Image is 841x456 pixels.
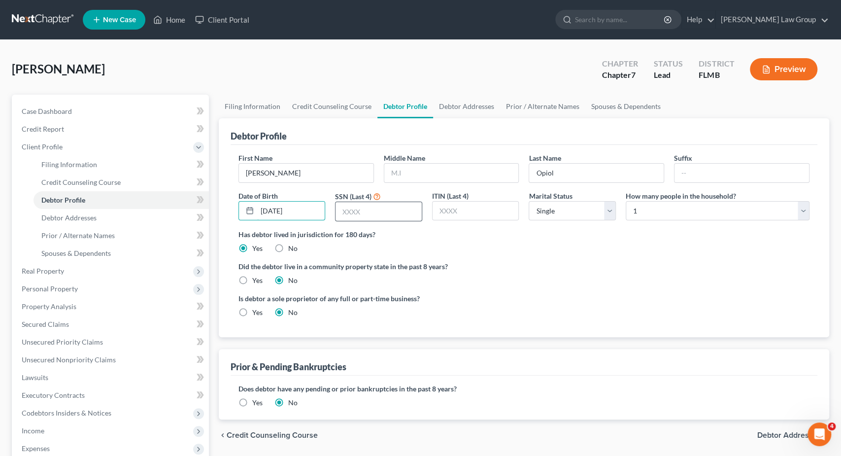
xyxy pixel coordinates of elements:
[22,302,76,311] span: Property Analysis
[14,369,209,386] a: Lawsuits
[22,284,78,293] span: Personal Property
[674,164,809,182] input: --
[252,276,263,285] label: Yes
[529,191,572,201] label: Marital Status
[34,209,209,227] a: Debtor Addresses
[757,431,829,439] button: Debtor Addresses chevron_right
[22,338,103,346] span: Unsecured Priority Claims
[252,244,263,253] label: Yes
[654,58,683,70] div: Status
[529,164,664,182] input: --
[14,351,209,369] a: Unsecured Nonpriority Claims
[288,398,298,408] label: No
[384,164,519,182] input: M.I
[384,153,425,163] label: Middle Name
[22,391,85,399] span: Executory Contracts
[219,431,318,439] button: chevron_left Credit Counseling Course
[22,444,50,453] span: Expenses
[103,16,136,24] span: New Case
[190,11,254,29] a: Client Portal
[335,191,371,202] label: SSN (Last 4)
[432,191,469,201] label: ITIN (Last 4)
[22,373,48,382] span: Lawsuits
[227,431,318,439] span: Credit Counseling Course
[14,103,209,120] a: Case Dashboard
[22,142,63,151] span: Client Profile
[252,398,263,408] label: Yes
[22,355,116,364] span: Unsecured Nonpriority Claims
[682,11,715,29] a: Help
[22,320,69,328] span: Secured Claims
[238,191,278,201] label: Date of Birth
[41,160,97,169] span: Filing Information
[257,202,325,220] input: MM/DD/YYYY
[828,422,836,430] span: 4
[674,153,692,163] label: Suffix
[288,244,298,253] label: No
[34,227,209,245] a: Prior / Alternate Names
[231,130,287,142] div: Debtor Profile
[433,202,519,220] input: XXXX
[239,164,373,182] input: --
[500,95,585,118] a: Prior / Alternate Names
[631,70,636,79] span: 7
[12,62,105,76] span: [PERSON_NAME]
[238,261,809,272] label: Did the debtor live in a community property state in the past 8 years?
[238,293,519,304] label: Is debtor a sole proprietor of any full or part-time business?
[14,386,209,404] a: Executory Contracts
[238,229,809,240] label: Has debtor lived in jurisdiction for 180 days?
[433,95,500,118] a: Debtor Addresses
[699,58,734,70] div: District
[22,409,111,417] span: Codebtors Insiders & Notices
[41,249,111,257] span: Spouses & Dependents
[34,156,209,174] a: Filing Information
[14,316,209,333] a: Secured Claims
[231,361,346,373] div: Prior & Pending Bankruptcies
[626,191,736,201] label: How many people in the household?
[238,384,809,394] label: Does debtor have any pending or prior bankruptcies in the past 8 years?
[14,120,209,138] a: Credit Report
[602,58,638,70] div: Chapter
[699,70,734,81] div: FLMB
[336,202,422,221] input: XXXX
[288,276,298,285] label: No
[575,10,665,29] input: Search by name...
[377,95,433,118] a: Debtor Profile
[34,174,209,191] a: Credit Counseling Course
[148,11,190,29] a: Home
[529,153,561,163] label: Last Name
[41,196,85,204] span: Debtor Profile
[34,191,209,209] a: Debtor Profile
[654,70,683,81] div: Lead
[22,426,44,435] span: Income
[34,245,209,262] a: Spouses & Dependents
[219,95,286,118] a: Filing Information
[238,153,272,163] label: First Name
[716,11,829,29] a: [PERSON_NAME] Law Group
[288,308,298,317] label: No
[41,231,115,240] span: Prior / Alternate Names
[757,431,821,439] span: Debtor Addresses
[14,333,209,351] a: Unsecured Priority Claims
[750,58,817,80] button: Preview
[252,308,263,317] label: Yes
[585,95,667,118] a: Spouses & Dependents
[14,298,209,316] a: Property Analysis
[41,213,97,222] span: Debtor Addresses
[602,70,638,81] div: Chapter
[22,125,64,133] span: Credit Report
[219,431,227,439] i: chevron_left
[22,267,64,275] span: Real Property
[286,95,377,118] a: Credit Counseling Course
[22,107,72,115] span: Case Dashboard
[807,422,831,446] iframe: Intercom live chat
[41,178,121,186] span: Credit Counseling Course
